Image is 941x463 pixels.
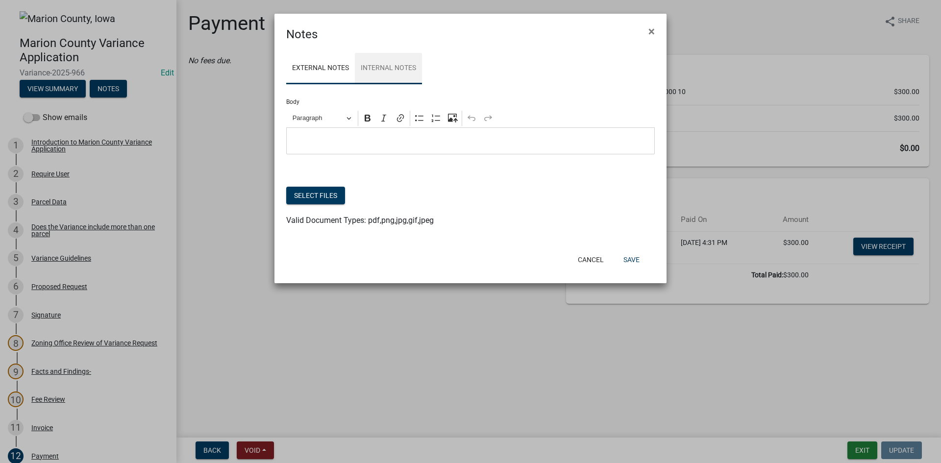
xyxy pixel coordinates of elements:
a: External Notes [286,53,355,84]
a: Internal Notes [355,53,422,84]
div: Editor editing area: main. Press Alt+0 for help. [286,127,655,154]
button: Select files [286,187,345,204]
span: Valid Document Types: pdf,png,jpg,gif,jpeg [286,216,434,225]
label: Body [286,99,299,105]
button: Cancel [570,251,612,268]
h4: Notes [286,25,318,43]
span: Paragraph [293,112,344,124]
button: Save [616,251,647,268]
span: × [648,24,655,38]
button: Close [641,18,663,45]
div: Editor toolbar [286,109,655,127]
button: Paragraph, Heading [288,111,356,126]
